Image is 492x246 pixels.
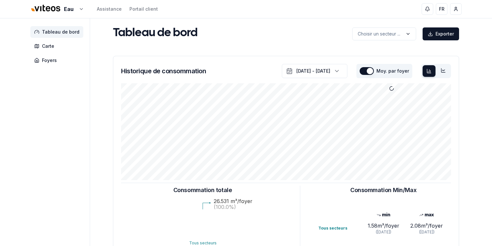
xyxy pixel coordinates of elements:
[30,55,86,66] a: Foyers
[362,222,405,230] div: 1.58 m³/foyer
[30,1,61,16] img: Viteos - Eau Logo
[189,241,216,245] text: Tous secteurs
[405,222,448,230] div: 2.08 m³/foyer
[362,230,405,235] div: ([DATE])
[30,40,86,52] a: Carte
[42,43,54,49] span: Carte
[30,26,86,38] a: Tableau de bord
[439,6,445,12] span: FR
[405,230,448,235] div: ([DATE])
[362,211,405,218] div: min
[318,226,362,231] div: Tous secteurs
[42,29,79,35] span: Tableau de bord
[113,27,198,40] h1: Tableau de bord
[173,186,232,195] h3: Consommation totale
[436,3,447,15] button: FR
[30,2,84,16] button: Eau
[405,211,448,218] div: max
[352,27,416,40] button: label
[282,64,347,78] button: [DATE] - [DATE]
[358,31,400,37] p: Choisir un secteur ...
[423,27,459,40] button: Exporter
[296,68,330,74] div: [DATE] - [DATE]
[214,198,252,204] text: 26.531 m³/foyer
[97,6,122,12] a: Assistance
[376,69,409,73] label: Moy. par foyer
[129,6,158,12] a: Portail client
[214,204,236,210] text: (100.0%)
[42,57,57,64] span: Foyers
[121,67,206,76] h3: Historique de consommation
[64,5,74,13] span: Eau
[350,186,416,195] h3: Consommation Min/Max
